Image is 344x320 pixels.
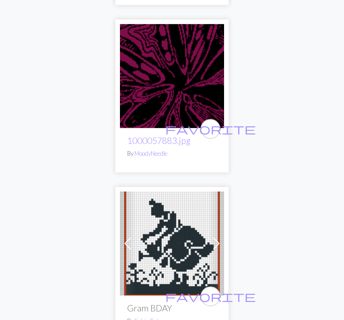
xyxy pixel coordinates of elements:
[201,287,220,307] button: favourite
[201,119,220,139] button: favourite
[165,120,256,139] i: favourite
[120,71,224,80] a: 1000057883.jpg
[120,24,224,129] img: 1000057883.jpg
[165,122,256,136] span: favorite
[165,290,256,304] span: favorite
[134,150,167,158] a: MoodyNeedle
[127,136,191,146] a: 1000057883.jpg
[127,303,217,314] h2: Gram BDAY
[120,192,224,296] img: Gram BDAY
[165,288,256,306] i: favourite
[127,150,217,158] p: By
[120,239,224,247] a: Gram BDAY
